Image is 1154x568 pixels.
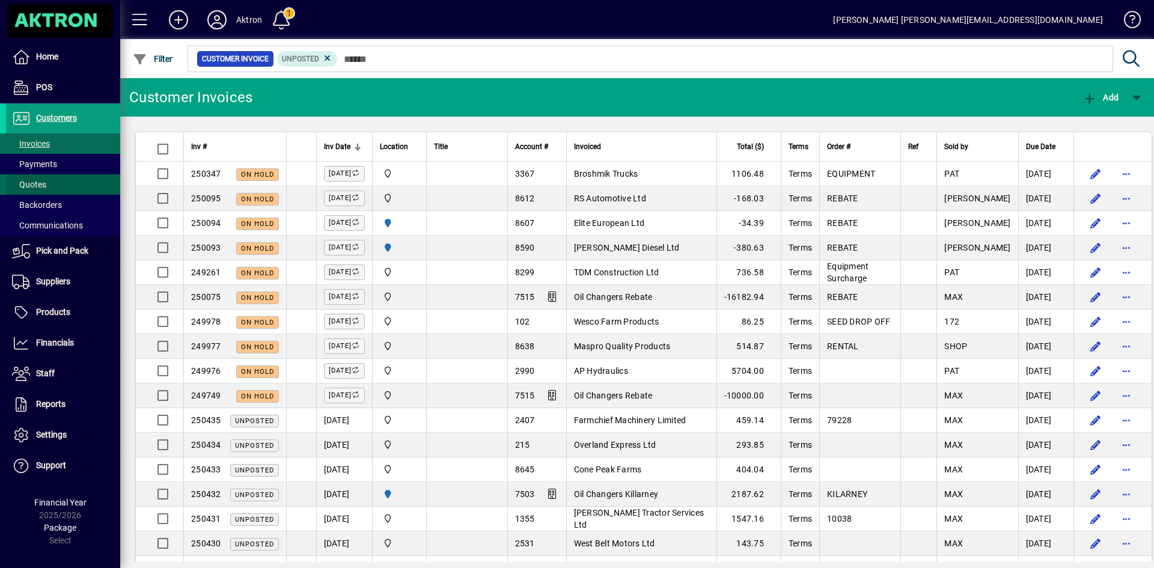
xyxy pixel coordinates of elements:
[241,269,274,277] span: On hold
[574,440,656,450] span: Overland Express Ltd
[574,140,601,153] span: Invoiced
[1117,460,1137,479] button: More options
[324,166,365,182] label: [DATE]
[380,192,419,205] span: Central
[789,366,812,376] span: Terms
[515,292,535,302] span: 7515
[1018,507,1073,531] td: [DATE]
[236,10,262,29] div: Aktron
[324,388,365,403] label: [DATE]
[1086,287,1105,307] button: Edit
[235,466,274,474] span: Unposted
[380,438,419,451] span: Central
[36,399,66,409] span: Reports
[827,140,893,153] div: Order #
[1117,337,1137,356] button: More options
[574,267,659,277] span: TDM Construction Ltd
[944,140,1010,153] div: Sold by
[1082,93,1119,102] span: Add
[12,200,62,210] span: Backorders
[574,218,645,228] span: Elite European Ltd
[1117,361,1137,380] button: More options
[12,221,83,230] span: Communications
[277,51,338,67] mat-chip: Customer Invoice Status: Unposted
[789,169,812,179] span: Terms
[574,243,680,252] span: [PERSON_NAME] Diesel Ltd
[789,140,808,153] span: Terms
[235,491,274,499] span: Unposted
[515,218,535,228] span: 8607
[191,514,221,524] span: 250431
[159,9,198,31] button: Add
[1018,162,1073,186] td: [DATE]
[716,211,781,236] td: -34.39
[44,523,76,533] span: Package
[574,489,659,499] span: Oil Changers Killarney
[716,260,781,285] td: 736.58
[380,290,419,304] span: Central
[833,10,1103,29] div: [PERSON_NAME] [PERSON_NAME][EMAIL_ADDRESS][DOMAIN_NAME]
[6,195,120,215] a: Backorders
[789,489,812,499] span: Terms
[1018,408,1073,433] td: [DATE]
[1117,435,1137,454] button: More options
[1117,386,1137,405] button: More options
[6,328,120,358] a: Financials
[944,465,963,474] span: MAX
[282,55,319,63] span: Unposted
[827,341,859,351] span: RENTAL
[574,391,653,400] span: Oil Changers Rebate
[944,539,963,548] span: MAX
[36,338,74,347] span: Financials
[515,243,535,252] span: 8590
[316,433,372,457] td: [DATE]
[944,415,963,425] span: MAX
[827,317,890,326] span: SEED DROP OFF
[827,292,858,302] span: REBATE
[1018,334,1073,359] td: [DATE]
[737,140,764,153] span: Total ($)
[191,267,221,277] span: 249261
[1086,189,1105,208] button: Edit
[515,194,535,203] span: 8612
[1117,534,1137,553] button: More options
[380,140,419,153] div: Location
[133,54,173,64] span: Filter
[235,516,274,524] span: Unposted
[1018,211,1073,236] td: [DATE]
[716,285,781,310] td: -16182.94
[944,267,959,277] span: PAT
[515,415,535,425] span: 2407
[241,294,274,302] span: On hold
[191,489,221,499] span: 250432
[944,194,1010,203] span: [PERSON_NAME]
[34,498,87,507] span: Financial Year
[1018,457,1073,482] td: [DATE]
[12,159,57,169] span: Payments
[380,167,419,180] span: Central
[36,246,88,255] span: Pick and Pack
[191,140,279,153] div: Inv #
[789,317,812,326] span: Terms
[6,73,120,103] a: POS
[515,366,535,376] span: 2990
[191,140,207,153] span: Inv #
[716,236,781,260] td: -380.63
[515,489,535,499] span: 7503
[1086,435,1105,454] button: Edit
[515,317,530,326] span: 102
[1086,411,1105,430] button: Edit
[789,341,812,351] span: Terms
[6,236,120,266] a: Pick and Pack
[6,133,120,154] a: Invoices
[191,366,221,376] span: 249976
[944,317,959,326] span: 172
[316,482,372,507] td: [DATE]
[191,292,221,302] span: 250075
[191,391,221,400] span: 249749
[36,460,66,470] span: Support
[1018,310,1073,334] td: [DATE]
[789,391,812,400] span: Terms
[6,451,120,481] a: Support
[324,191,365,206] label: [DATE]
